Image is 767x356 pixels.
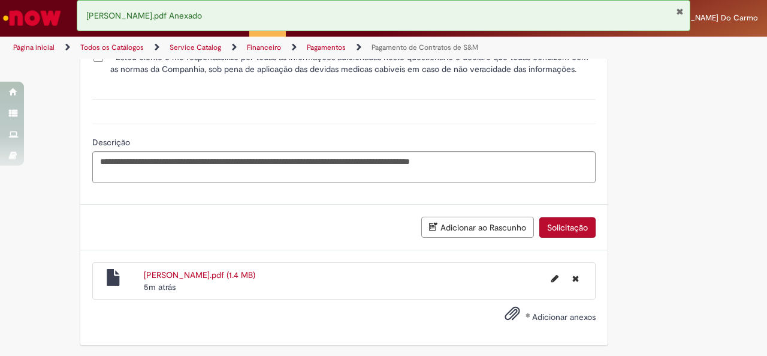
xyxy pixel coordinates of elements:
button: Excluir Simone.pdf [565,269,586,288]
span: Adicionar anexos [532,312,596,322]
time: 01/10/2025 10:20:08 [144,282,176,292]
a: [PERSON_NAME].pdf (1.4 MB) [144,270,255,280]
button: Solicitação [539,217,596,238]
a: Página inicial [13,43,55,52]
a: Service Catalog [170,43,221,52]
span: Descrição [92,137,132,148]
ul: Trilhas de página [9,37,502,59]
span: [PERSON_NAME].pdf Anexado [86,10,202,21]
button: Adicionar ao Rascunho [421,217,534,238]
a: Pagamentos [307,43,346,52]
img: ServiceNow [1,6,63,30]
span: Estou ciente e me responsabilizo por todas as informações adicionadas neste questionário e declar... [110,51,596,75]
a: Todos os Catálogos [80,43,144,52]
button: Fechar Notificação [676,7,684,16]
span: 5m atrás [144,282,176,292]
button: Adicionar anexos [502,303,523,330]
button: Editar nome de arquivo Simone.pdf [544,269,566,288]
span: [PERSON_NAME] Do Carmo [658,13,758,23]
textarea: Descrição [92,151,596,183]
a: Pagamento de Contratos de S&M [372,43,478,52]
a: Financeiro [247,43,281,52]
